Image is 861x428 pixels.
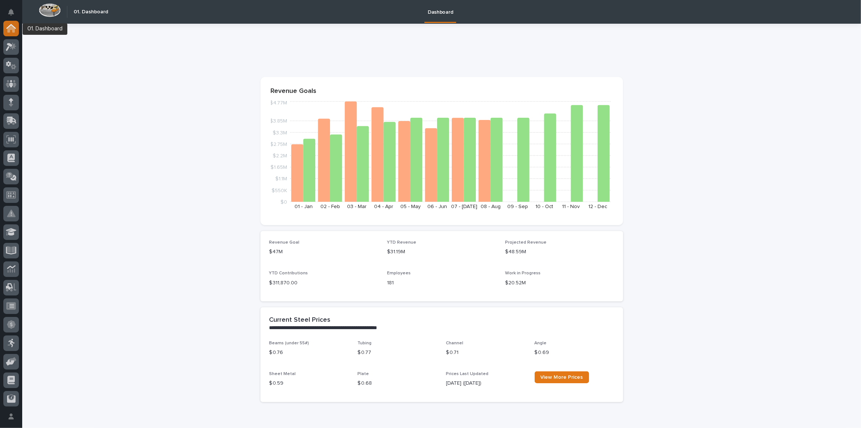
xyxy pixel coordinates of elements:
[74,9,108,15] h2: 01. Dashboard
[320,204,340,209] text: 02 - Feb
[3,4,19,20] button: Notifications
[269,279,379,287] p: $ 311,870.00
[269,341,309,345] span: Beams (under 55#)
[269,349,349,357] p: $ 0.76
[446,372,489,376] span: Prices Last Updated
[358,341,372,345] span: Tubing
[505,248,614,256] p: $48.59M
[269,248,379,256] p: $47M
[374,204,393,209] text: 04 - Apr
[446,349,526,357] p: $ 0.71
[535,371,589,383] a: View More Prices
[270,101,287,106] tspan: $4.77M
[269,316,331,324] h2: Current Steel Prices
[9,9,19,21] div: Notifications
[280,200,287,205] tspan: $0
[270,165,287,170] tspan: $1.65M
[358,379,437,387] p: $ 0.68
[387,240,416,245] span: YTD Revenue
[505,279,614,287] p: $20.52M
[535,204,553,209] text: 10 - Oct
[347,204,367,209] text: 03 - Mar
[588,204,607,209] text: 12 - Dec
[507,204,528,209] text: 09 - Sep
[451,204,477,209] text: 07 - [DATE]
[273,153,287,158] tspan: $2.2M
[400,204,421,209] text: 05 - May
[535,341,547,345] span: Angle
[446,379,526,387] p: [DATE] ([DATE])
[270,142,287,147] tspan: $2.75M
[358,372,369,376] span: Plate
[271,87,613,96] p: Revenue Goals
[269,271,308,275] span: YTD Contributions
[535,349,614,357] p: $ 0.69
[270,119,287,124] tspan: $3.85M
[427,204,447,209] text: 06 - Jun
[562,204,580,209] text: 11 - Nov
[505,240,546,245] span: Projected Revenue
[269,240,300,245] span: Revenue Goal
[505,271,541,275] span: Work in Progress
[387,279,496,287] p: 181
[481,204,501,209] text: 08 - Aug
[275,177,287,182] tspan: $1.1M
[39,3,61,17] img: Workspace Logo
[541,375,583,380] span: View More Prices
[294,204,312,209] text: 01 - Jan
[269,372,296,376] span: Sheet Metal
[387,248,496,256] p: $31.19M
[273,130,287,136] tspan: $3.3M
[272,188,287,193] tspan: $550K
[446,341,464,345] span: Channel
[387,271,411,275] span: Employees
[269,379,349,387] p: $ 0.59
[358,349,437,357] p: $ 0.77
